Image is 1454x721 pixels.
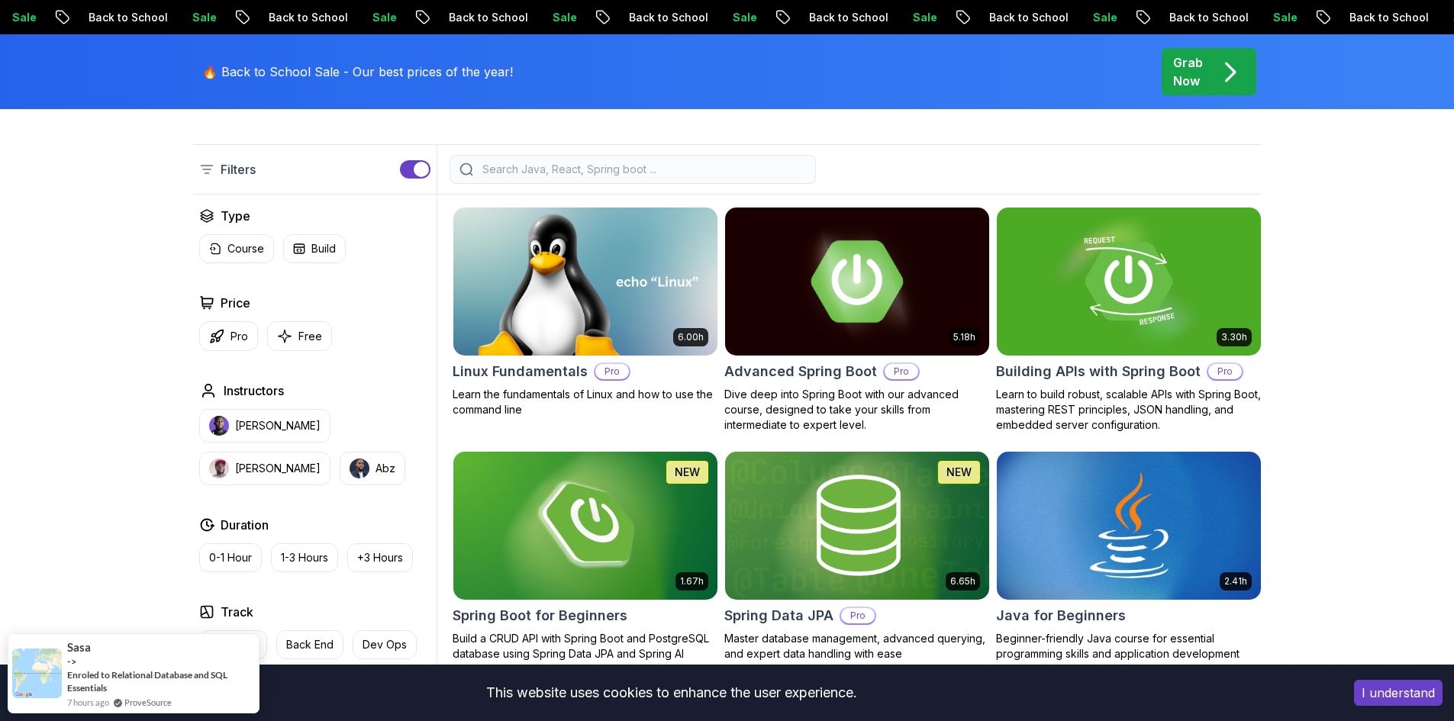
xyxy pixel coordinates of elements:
p: Back to School [604,10,708,25]
button: Accept cookies [1354,680,1443,706]
span: 7 hours ago [67,696,109,709]
img: Spring Data JPA card [725,452,989,600]
p: NEW [946,465,972,480]
button: Pro [199,321,258,351]
p: Back to School [243,10,347,25]
p: Sale [1068,10,1117,25]
img: instructor img [209,459,229,478]
p: Dev Ops [363,637,407,652]
h2: Java for Beginners [996,605,1126,626]
p: Build [311,241,336,256]
p: Learn the fundamentals of Linux and how to use the command line [453,387,718,417]
a: Advanced Spring Boot card5.18hAdvanced Spring BootProDive deep into Spring Boot with our advanced... [724,207,990,433]
p: Sale [888,10,937,25]
button: +3 Hours [347,543,413,572]
button: Dev Ops [353,630,417,659]
p: 1.67h [680,575,704,587]
p: Learn to build robust, scalable APIs with Spring Boot, mastering REST principles, JSON handling, ... [996,387,1262,433]
button: Front End [199,630,267,659]
p: Back to School [964,10,1068,25]
h2: Price [221,294,250,312]
img: instructor img [209,416,229,436]
p: 0-1 Hour [209,550,252,565]
input: Search Java, React, Spring boot ... [479,162,806,177]
p: Filters [221,160,256,179]
p: Sale [1248,10,1297,25]
button: Back End [276,630,343,659]
p: +3 Hours [357,550,403,565]
p: Back to School [63,10,167,25]
img: instructor img [350,459,369,478]
a: Enroled to Relational Database and SQL Essentials [67,668,255,694]
a: Java for Beginners card2.41hJava for BeginnersBeginner-friendly Java course for essential program... [996,451,1262,661]
button: instructor imgAbz [340,452,405,485]
img: Java for Beginners card [997,452,1261,600]
img: Linux Fundamentals card [453,208,717,356]
p: Back End [286,637,334,652]
p: Master database management, advanced querying, and expert data handling with ease [724,631,990,661]
img: Building APIs with Spring Boot card [997,208,1261,356]
p: Free [298,329,322,344]
p: 5.18h [953,331,975,343]
p: Back to School [1144,10,1248,25]
p: Back to School [424,10,527,25]
img: provesource social proof notification image [12,649,62,698]
div: This website uses cookies to enhance the user experience. [11,676,1331,710]
p: Sale [708,10,756,25]
button: 1-3 Hours [271,543,338,572]
h2: Spring Boot for Beginners [453,605,627,626]
p: Pro [841,608,875,623]
h2: Spring Data JPA [724,605,833,626]
span: -> [67,655,77,668]
img: Spring Boot for Beginners card [453,452,717,600]
a: Spring Boot for Beginners card1.67hNEWSpring Boot for BeginnersBuild a CRUD API with Spring Boot ... [453,451,718,661]
h2: Advanced Spring Boot [724,361,877,382]
p: Pro [231,329,248,344]
h2: Linux Fundamentals [453,361,588,382]
button: Course [199,234,274,263]
h2: Type [221,207,250,225]
p: Back to School [784,10,888,25]
button: Free [267,321,332,351]
p: 🔥 Back to School Sale - Our best prices of the year! [202,63,513,81]
img: Advanced Spring Boot card [718,204,995,359]
p: [PERSON_NAME] [235,418,321,433]
p: Sale [167,10,216,25]
button: instructor img[PERSON_NAME] [199,409,330,443]
p: Sale [527,10,576,25]
button: Build [283,234,346,263]
h2: Track [221,603,253,621]
button: instructor img[PERSON_NAME] [199,452,330,485]
p: 2.41h [1224,575,1247,587]
a: Linux Fundamentals card6.00hLinux FundamentalsProLearn the fundamentals of Linux and how to use t... [453,207,718,417]
p: Dive deep into Spring Boot with our advanced course, designed to take your skills from intermedia... [724,387,990,433]
p: 6.00h [678,331,704,343]
p: 6.65h [950,575,975,587]
p: Back to School [1324,10,1428,25]
p: Build a CRUD API with Spring Boot and PostgreSQL database using Spring Data JPA and Spring AI [453,631,718,661]
button: 0-1 Hour [199,543,262,572]
h2: Instructors [224,381,284,400]
p: Grab Now [1173,53,1203,90]
p: Course [227,241,264,256]
p: Abz [376,461,395,476]
a: ProveSource [124,696,172,709]
p: 1-3 Hours [281,550,328,565]
p: [PERSON_NAME] [235,461,321,476]
p: Pro [1208,364,1242,379]
p: 3.30h [1221,331,1247,343]
p: Pro [885,364,918,379]
a: Building APIs with Spring Boot card3.30hBuilding APIs with Spring BootProLearn to build robust, s... [996,207,1262,433]
p: NEW [675,465,700,480]
p: Pro [595,364,629,379]
a: Spring Data JPA card6.65hNEWSpring Data JPAProMaster database management, advanced querying, and ... [724,451,990,661]
h2: Duration [221,516,269,534]
p: Sale [347,10,396,25]
h2: Building APIs with Spring Boot [996,361,1201,382]
p: Beginner-friendly Java course for essential programming skills and application development [996,631,1262,661]
span: Sasa [67,641,91,654]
